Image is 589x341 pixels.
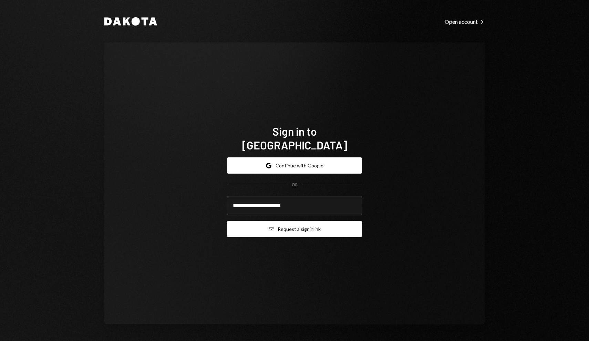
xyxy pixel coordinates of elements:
button: Request a signinlink [227,221,362,237]
h1: Sign in to [GEOGRAPHIC_DATA] [227,124,362,152]
button: Continue with Google [227,157,362,174]
a: Open account [445,18,485,25]
div: OR [292,182,298,188]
